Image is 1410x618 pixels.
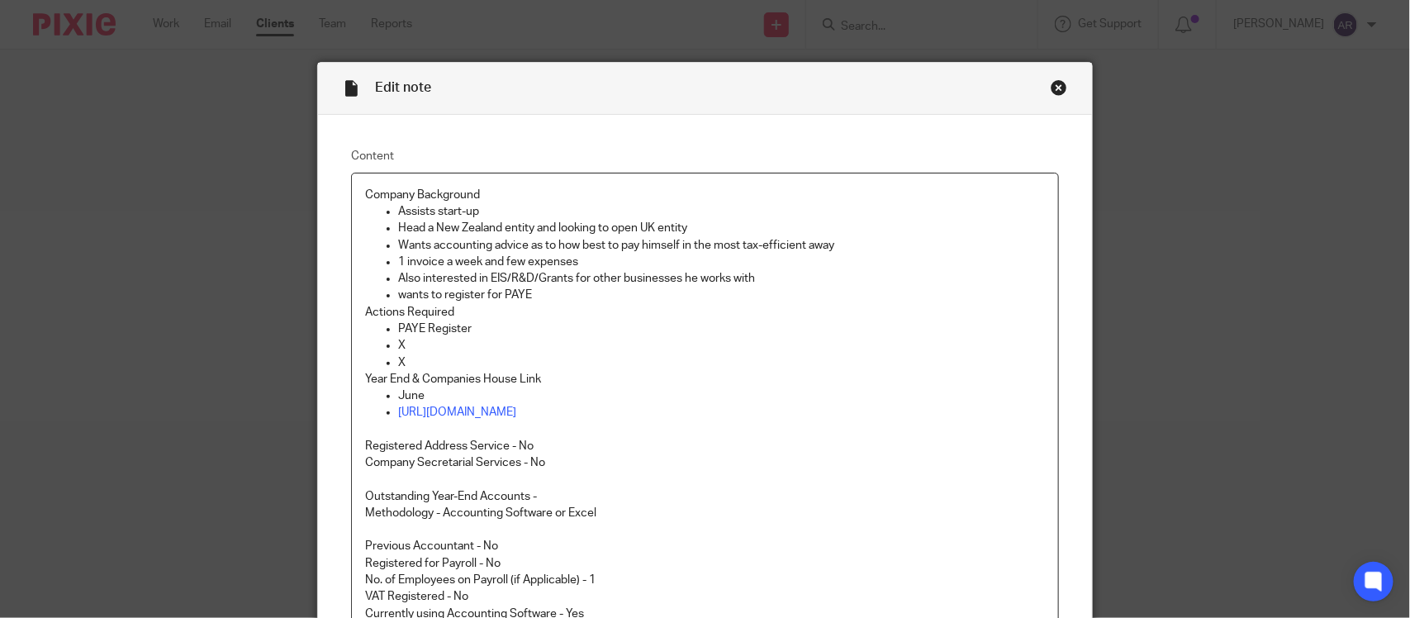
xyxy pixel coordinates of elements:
[398,270,1045,287] p: Also interested in EIS/R&D/Grants for other businesses he works with
[398,220,1045,236] p: Head a New Zealand entity and looking to open UK entity
[365,572,1045,588] p: No. of Employees on Payroll (if Applicable) - 1
[365,588,1045,605] p: VAT Registered - No
[365,488,1045,505] p: Outstanding Year-End Accounts -
[365,555,1045,572] p: Registered for Payroll - No
[365,538,1045,554] p: Previous Accountant - No
[398,337,1045,354] p: X
[375,81,431,94] span: Edit note
[365,438,1045,454] p: Registered Address Service - No
[398,287,1045,303] p: wants to register for PAYE
[365,187,1045,203] p: Company Background
[398,254,1045,270] p: 1 invoice a week and few expenses
[1051,79,1067,96] div: Close this dialog window
[398,406,516,418] a: [URL][DOMAIN_NAME]
[398,203,1045,220] p: Assists start-up
[398,321,1045,337] p: PAYE Register
[398,354,1045,371] p: X
[365,505,1045,521] p: Methodology - Accounting Software or Excel
[365,304,1045,321] p: Actions Required
[351,148,1059,164] label: Content
[398,387,1045,404] p: June
[365,454,1045,471] p: Company Secretarial Services - No
[365,371,1045,387] p: Year End & Companies House Link
[398,237,1045,254] p: Wants accounting advice as to how best to pay himself in the most tax-efficient away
